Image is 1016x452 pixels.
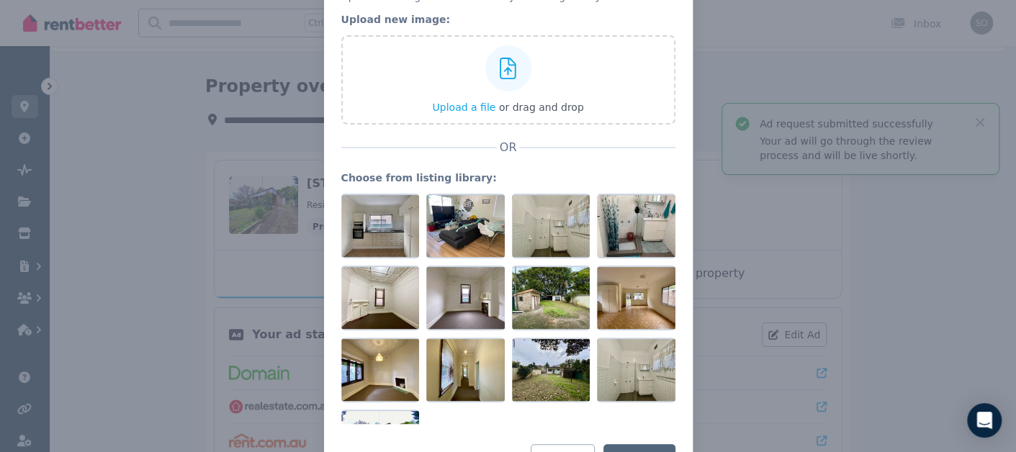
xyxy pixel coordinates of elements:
legend: Choose from listing library: [341,171,675,185]
div: Open Intercom Messenger [967,403,1002,438]
button: Upload a file or drag and drop [432,100,583,114]
span: OR [497,139,520,156]
span: Upload a file [432,101,495,113]
legend: Upload new image: [341,12,675,27]
span: or drag and drop [499,101,584,113]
